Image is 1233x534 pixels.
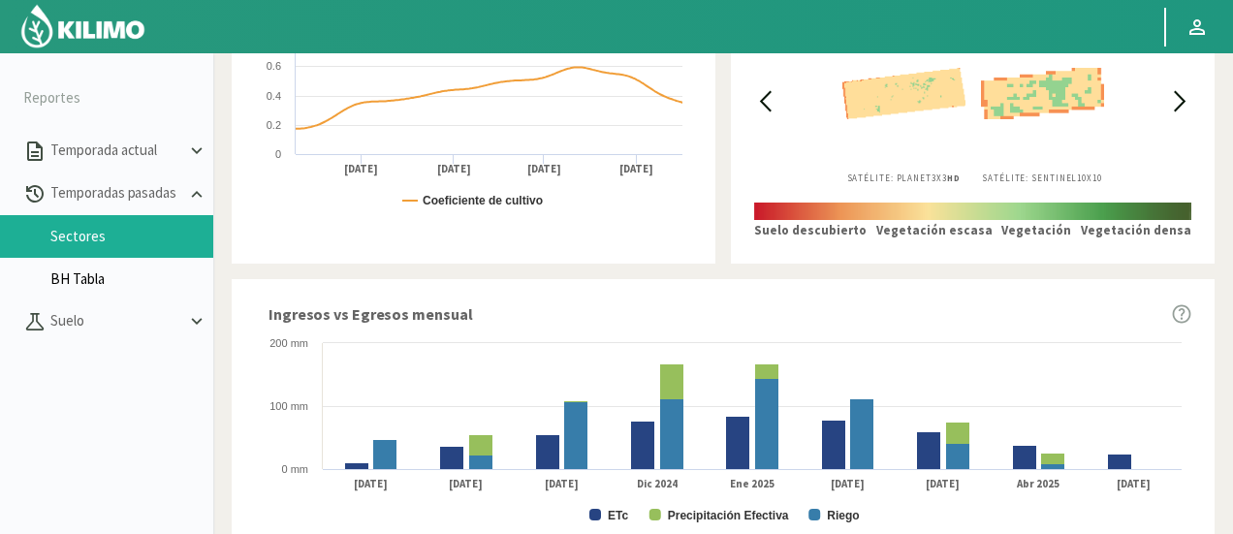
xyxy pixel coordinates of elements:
text: [DATE] [354,477,388,491]
text: Ene 2025 [730,477,775,490]
text: [DATE] [1117,477,1151,491]
b: HD [947,173,961,183]
p: Vegetación escasa [876,221,993,240]
p: Suelo descubierto [754,221,867,240]
img: scale [754,203,1191,220]
text: 0.6 [267,60,281,72]
text: [DATE] [619,162,653,176]
p: Suelo [47,310,186,332]
text: Abr 2025 [1016,477,1059,490]
text: 100 mm [269,400,308,412]
text: [DATE] [449,477,483,491]
a: BH Tabla [50,270,213,288]
text: 200 mm [269,337,308,349]
p: Satélite: Sentinel [981,172,1104,185]
text: ETc [608,509,628,522]
p: Temporada actual [47,140,186,162]
text: Coeficiente de cultivo [423,194,543,207]
a: Sectores [50,228,213,245]
span: Ingresos vs Egresos mensual [269,302,472,326]
p: Vegetación densa [1081,221,1191,240]
p: Satélite: Planet [842,172,965,185]
text: 0 [275,148,281,160]
span: 10X10 [1077,173,1102,183]
p: Temporadas pasadas [47,182,186,204]
text: [DATE] [437,162,471,176]
text: Dic 2024 [637,477,678,490]
text: [DATE] [831,477,865,491]
text: Precipitación Efectiva [668,509,789,522]
img: Kilimo [19,3,146,49]
text: [DATE] [344,162,378,176]
text: 0.2 [267,119,281,131]
text: [DATE] [926,477,960,491]
text: 0.4 [267,90,281,102]
span: 3X3 [932,173,961,183]
text: [DATE] [527,162,561,176]
p: Vegetación [1001,221,1071,240]
text: Riego [827,509,859,522]
text: [DATE] [545,477,579,491]
text: 0 mm [282,463,309,475]
img: 881d4138-15f1-4fd9-8594-a053421dca62_-_planet_-_2025-05-27.png [842,27,965,159]
img: 881d4138-15f1-4fd9-8594-a053421dca62_-_sentinel_-_2025-05-29.png [981,27,1104,159]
